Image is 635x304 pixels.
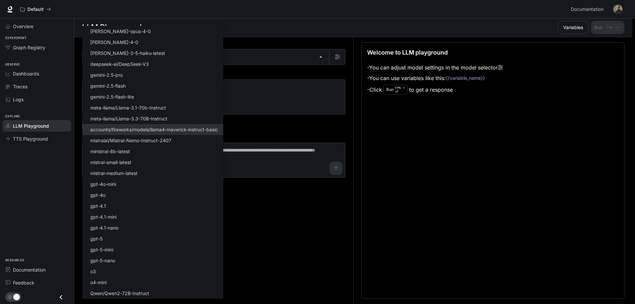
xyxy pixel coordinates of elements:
[90,279,106,286] p: o4-mini
[90,137,171,144] p: mistralai/Mistral-Nemo-Instruct-2407
[90,268,96,275] p: o3
[90,213,116,220] p: gpt-4.1-mini
[90,148,130,155] p: ministral-8b-latest
[90,61,149,67] p: deepseek-ai/DeepSeek-V3
[90,246,113,253] p: gpt-5-mini
[90,170,138,177] p: mistral-medium-latest
[90,39,138,46] p: [PERSON_NAME]-4-0
[90,192,106,198] p: gpt-4o
[90,50,165,57] p: [PERSON_NAME]-3-5-haiku-latest
[90,93,134,100] p: gemini-2.5-flash-lite
[90,181,116,188] p: gpt-4o-mini
[90,126,218,133] p: accounts/fireworks/models/llama4-maverick-instruct-basic
[90,202,106,209] p: gpt-4.1
[90,71,123,78] p: gemini-2.5-pro
[90,115,167,122] p: meta-llama/Llama-3.3-70B-Instruct
[90,224,118,231] p: gpt-4.1-nano
[90,290,149,297] p: Qwen/Qwen2-72B-Instruct
[90,159,131,166] p: mistral-small-latest
[90,257,115,264] p: gpt-5-nano
[90,28,151,35] p: [PERSON_NAME]-opus-4-0
[90,104,166,111] p: meta-llama/Llama-3.1-70b-Instruct
[90,82,126,89] p: gemini-2.5-flash
[90,235,103,242] p: gpt-5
